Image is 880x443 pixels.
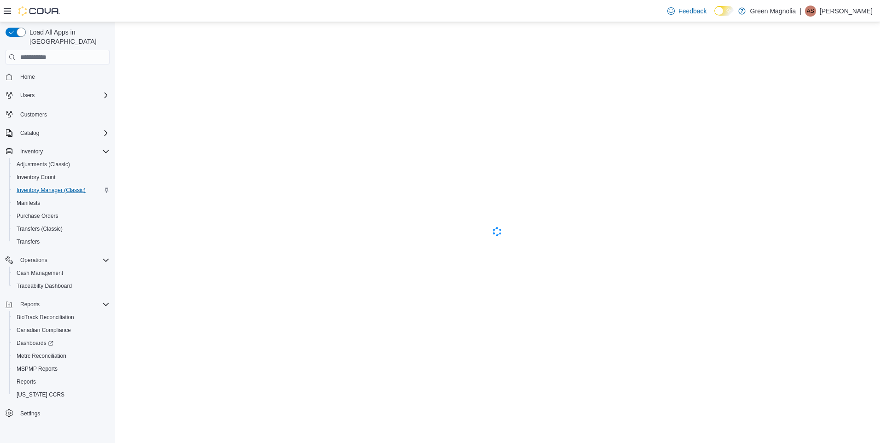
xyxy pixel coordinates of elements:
[9,324,113,337] button: Canadian Compliance
[17,378,36,385] span: Reports
[17,365,58,373] span: MSPMP Reports
[17,174,56,181] span: Inventory Count
[2,127,113,140] button: Catalog
[13,172,59,183] a: Inventory Count
[13,280,110,291] span: Traceabilty Dashboard
[17,109,51,120] a: Customers
[9,388,113,401] button: [US_STATE] CCRS
[13,350,110,361] span: Metrc Reconciliation
[13,363,61,374] a: MSPMP Reports
[9,280,113,292] button: Traceabilty Dashboard
[13,389,68,400] a: [US_STATE] CCRS
[17,326,71,334] span: Canadian Compliance
[13,210,62,221] a: Purchase Orders
[17,352,66,360] span: Metrc Reconciliation
[13,198,44,209] a: Manifests
[20,111,47,118] span: Customers
[17,128,43,139] button: Catalog
[17,199,40,207] span: Manifests
[17,161,70,168] span: Adjustments (Classic)
[13,338,110,349] span: Dashboards
[9,311,113,324] button: BioTrack Reconciliation
[2,407,113,420] button: Settings
[13,236,110,247] span: Transfers
[9,184,113,197] button: Inventory Manager (Classic)
[2,298,113,311] button: Reports
[750,6,796,17] p: Green Magnolia
[13,280,75,291] a: Traceabilty Dashboard
[13,223,66,234] a: Transfers (Classic)
[17,146,110,157] span: Inventory
[9,350,113,362] button: Metrc Reconciliation
[2,254,113,267] button: Operations
[2,145,113,158] button: Inventory
[13,325,110,336] span: Canadian Compliance
[664,2,710,20] a: Feedback
[13,312,110,323] span: BioTrack Reconciliation
[678,6,706,16] span: Feedback
[13,376,110,387] span: Reports
[17,255,51,266] button: Operations
[20,410,40,417] span: Settings
[26,28,110,46] span: Load All Apps in [GEOGRAPHIC_DATA]
[17,146,46,157] button: Inventory
[13,210,110,221] span: Purchase Orders
[20,256,47,264] span: Operations
[17,71,110,82] span: Home
[17,212,58,220] span: Purchase Orders
[17,391,64,398] span: [US_STATE] CCRS
[2,89,113,102] button: Users
[2,70,113,83] button: Home
[20,301,40,308] span: Reports
[9,222,113,235] button: Transfers (Classic)
[714,6,734,16] input: Dark Mode
[17,299,110,310] span: Reports
[13,198,110,209] span: Manifests
[9,210,113,222] button: Purchase Orders
[17,90,38,101] button: Users
[9,267,113,280] button: Cash Management
[807,6,814,17] span: AS
[20,148,43,155] span: Inventory
[2,107,113,121] button: Customers
[13,236,43,247] a: Transfers
[13,325,75,336] a: Canadian Compliance
[13,350,70,361] a: Metrc Reconciliation
[9,171,113,184] button: Inventory Count
[17,299,43,310] button: Reports
[13,159,110,170] span: Adjustments (Classic)
[9,337,113,350] a: Dashboards
[20,129,39,137] span: Catalog
[9,197,113,210] button: Manifests
[13,159,74,170] a: Adjustments (Classic)
[9,375,113,388] button: Reports
[17,269,63,277] span: Cash Management
[13,223,110,234] span: Transfers (Classic)
[13,172,110,183] span: Inventory Count
[13,185,89,196] a: Inventory Manager (Classic)
[805,6,816,17] div: Aja Shaw
[13,376,40,387] a: Reports
[20,73,35,81] span: Home
[13,363,110,374] span: MSPMP Reports
[17,314,74,321] span: BioTrack Reconciliation
[17,108,110,120] span: Customers
[17,90,110,101] span: Users
[9,235,113,248] button: Transfers
[17,71,39,82] a: Home
[17,282,72,290] span: Traceabilty Dashboard
[20,92,35,99] span: Users
[799,6,801,17] p: |
[17,408,44,419] a: Settings
[13,389,110,400] span: Washington CCRS
[13,338,57,349] a: Dashboards
[820,6,873,17] p: [PERSON_NAME]
[18,6,60,16] img: Cova
[17,187,86,194] span: Inventory Manager (Classic)
[13,268,67,279] a: Cash Management
[9,362,113,375] button: MSPMP Reports
[13,268,110,279] span: Cash Management
[17,128,110,139] span: Catalog
[13,312,78,323] a: BioTrack Reconciliation
[17,238,40,245] span: Transfers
